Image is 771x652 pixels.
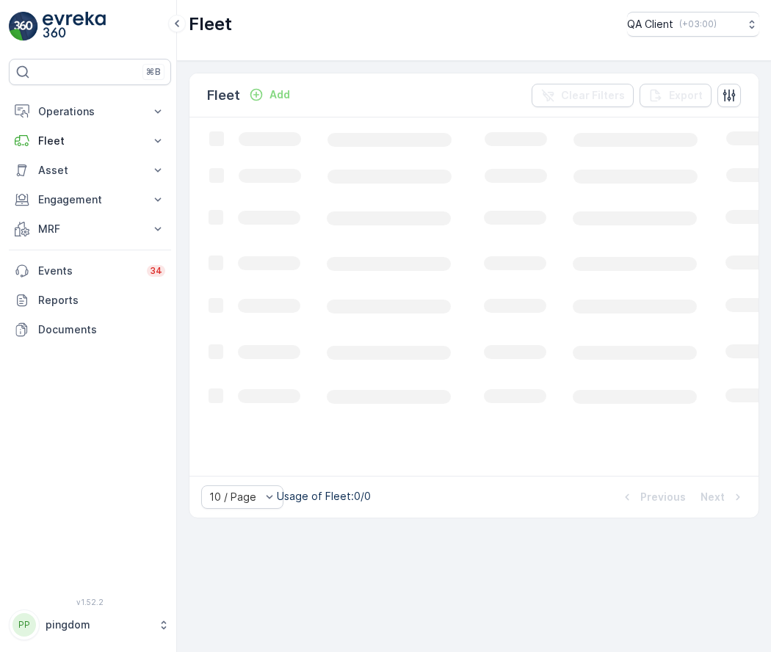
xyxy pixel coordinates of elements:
[9,214,171,244] button: MRF
[38,264,138,278] p: Events
[640,84,712,107] button: Export
[277,489,371,504] p: Usage of Fleet : 0/0
[627,12,759,37] button: QA Client(+03:00)
[561,88,625,103] p: Clear Filters
[627,17,673,32] p: QA Client
[9,609,171,640] button: PPpingdom
[9,315,171,344] a: Documents
[189,12,232,36] p: Fleet
[38,134,142,148] p: Fleet
[269,87,290,102] p: Add
[532,84,634,107] button: Clear Filters
[9,286,171,315] a: Reports
[38,322,165,337] p: Documents
[146,66,161,78] p: ⌘B
[9,598,171,606] span: v 1.52.2
[618,488,687,506] button: Previous
[701,490,725,504] p: Next
[9,97,171,126] button: Operations
[150,265,162,277] p: 34
[679,18,717,30] p: ( +03:00 )
[38,222,142,236] p: MRF
[12,613,36,637] div: PP
[640,490,686,504] p: Previous
[38,163,142,178] p: Asset
[669,88,703,103] p: Export
[43,12,106,41] img: logo_light-DOdMpM7g.png
[699,488,747,506] button: Next
[9,12,38,41] img: logo
[38,104,142,119] p: Operations
[46,617,151,632] p: pingdom
[207,85,240,106] p: Fleet
[9,185,171,214] button: Engagement
[243,86,296,104] button: Add
[9,256,171,286] a: Events34
[9,156,171,185] button: Asset
[38,293,165,308] p: Reports
[9,126,171,156] button: Fleet
[38,192,142,207] p: Engagement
